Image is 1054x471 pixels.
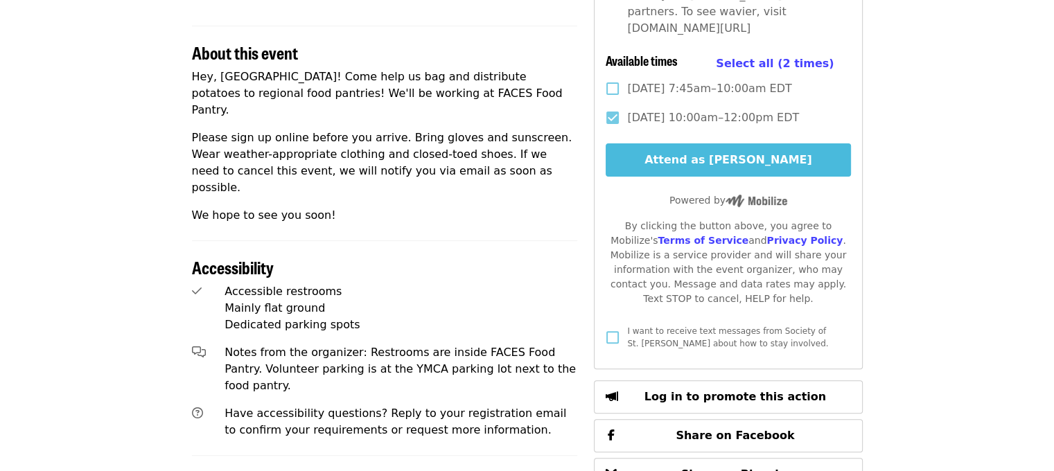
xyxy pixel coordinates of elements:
div: By clicking the button above, you agree to Mobilize's and . Mobilize is a service provider and wi... [606,219,850,306]
div: Dedicated parking spots [225,317,577,333]
span: [DATE] 10:00am–12:00pm EDT [627,109,799,126]
button: Share on Facebook [594,419,862,452]
span: About this event [192,40,298,64]
span: Available times [606,51,678,69]
span: Share on Facebook [676,429,794,442]
span: Have accessibility questions? Reply to your registration email to confirm your requirements or re... [225,407,566,436]
i: comments-alt icon [192,346,206,359]
img: Powered by Mobilize [726,195,787,207]
span: Accessibility [192,255,274,279]
i: question-circle icon [192,407,203,420]
button: Attend as [PERSON_NAME] [606,143,850,177]
span: Powered by [669,195,787,206]
i: check icon [192,285,202,298]
p: We hope to see you soon! [192,207,578,224]
span: [DATE] 7:45am–10:00am EDT [627,80,791,97]
p: Hey, [GEOGRAPHIC_DATA]! Come help us bag and distribute potatoes to regional food pantries! We'll... [192,69,578,118]
a: Privacy Policy [766,235,843,246]
div: Accessible restrooms [225,283,577,300]
p: Please sign up online before you arrive. Bring gloves and sunscreen. Wear weather-appropriate clo... [192,130,578,196]
span: Select all (2 times) [716,57,834,70]
div: Mainly flat ground [225,300,577,317]
a: Terms of Service [658,235,748,246]
button: Log in to promote this action [594,380,862,414]
button: Select all (2 times) [716,53,834,74]
span: Log in to promote this action [644,390,826,403]
span: I want to receive text messages from Society of St. [PERSON_NAME] about how to stay involved. [627,326,828,348]
span: Notes from the organizer: Restrooms are inside FACES Food Pantry. Volunteer parking is at the YMC... [225,346,576,392]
